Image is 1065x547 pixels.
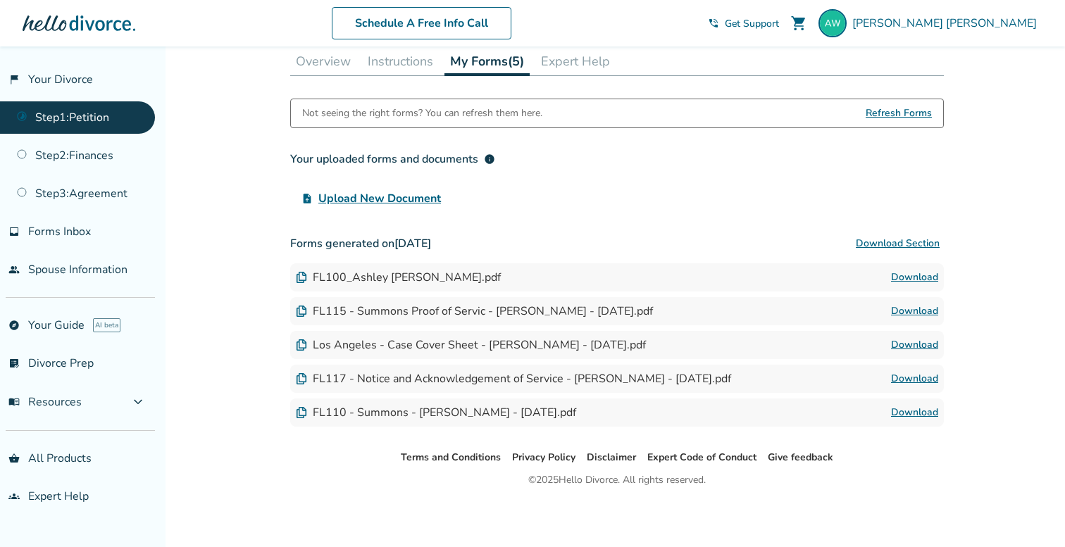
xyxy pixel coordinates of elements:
[8,74,20,85] span: flag_2
[587,449,636,466] li: Disclaimer
[296,339,307,351] img: Document
[891,404,938,421] a: Download
[296,272,307,283] img: Document
[768,449,833,466] li: Give feedback
[290,151,495,168] div: Your uploaded forms and documents
[8,396,20,408] span: menu_book
[301,193,313,204] span: upload_file
[8,491,20,502] span: groups
[296,306,307,317] img: Document
[296,373,307,384] img: Document
[852,15,1042,31] span: [PERSON_NAME] [PERSON_NAME]
[708,18,719,29] span: phone_in_talk
[8,320,20,331] span: explore
[535,47,616,75] button: Expert Help
[93,318,120,332] span: AI beta
[647,451,756,464] a: Expert Code of Conduct
[8,226,20,237] span: inbox
[484,153,495,165] span: info
[296,407,307,418] img: Document
[725,17,779,30] span: Get Support
[302,99,542,127] div: Not seeing the right forms? You can refresh them here.
[528,472,706,489] div: © 2025 Hello Divorce. All rights reserved.
[290,47,356,75] button: Overview
[444,47,530,76] button: My Forms(5)
[8,264,20,275] span: people
[290,230,944,258] h3: Forms generated on [DATE]
[318,190,441,207] span: Upload New Document
[296,270,501,285] div: FL100_Ashley [PERSON_NAME].pdf
[891,370,938,387] a: Download
[296,303,653,319] div: FL115 - Summons Proof of Servic - [PERSON_NAME] - [DATE].pdf
[708,17,779,30] a: phone_in_talkGet Support
[130,394,147,410] span: expand_more
[332,7,511,39] a: Schedule A Free Info Call
[8,394,82,410] span: Resources
[296,405,576,420] div: FL110 - Summons - [PERSON_NAME] - [DATE].pdf
[790,15,807,32] span: shopping_cart
[818,9,847,37] img: aberneewells@gmail.com
[891,303,938,320] a: Download
[28,224,91,239] span: Forms Inbox
[362,47,439,75] button: Instructions
[891,337,938,353] a: Download
[512,451,575,464] a: Privacy Policy
[8,358,20,369] span: list_alt_check
[296,371,731,386] div: FL117 - Notice and Acknowledgement of Service - [PERSON_NAME] - [DATE].pdf
[852,230,944,258] button: Download Section
[401,451,501,464] a: Terms and Conditions
[995,479,1065,547] iframe: Chat Widget
[296,337,646,353] div: Los Angeles - Case Cover Sheet - [PERSON_NAME] - [DATE].pdf
[891,269,938,286] a: Download
[8,453,20,464] span: shopping_basket
[866,99,932,127] span: Refresh Forms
